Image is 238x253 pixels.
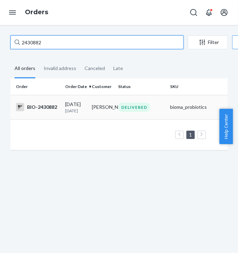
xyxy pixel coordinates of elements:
[65,108,86,114] p: [DATE]
[10,78,62,95] th: Order
[16,103,60,111] div: BIO-2430882
[15,59,35,78] div: All orders
[19,2,54,23] ol: breadcrumbs
[25,8,48,16] a: Orders
[202,6,216,19] button: Open notifications
[188,39,228,46] div: Filter
[188,35,228,49] button: Filter
[62,78,89,95] th: Order Date
[188,132,193,138] a: Page 1 is your current page
[118,103,150,112] div: DELIVERED
[113,59,123,77] div: Late
[167,78,237,95] th: SKU
[10,35,184,49] input: Search orders
[85,59,105,77] div: Canceled
[6,6,19,19] button: Open Navigation
[187,6,201,19] button: Open Search Box
[219,109,233,144] button: Help Center
[217,6,231,19] button: Open account menu
[65,101,86,114] div: [DATE]
[115,78,167,95] th: Status
[170,104,234,111] div: bioma_probiotics
[89,95,116,119] td: [PERSON_NAME]
[92,84,113,89] div: Customer
[44,59,76,77] div: Invalid address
